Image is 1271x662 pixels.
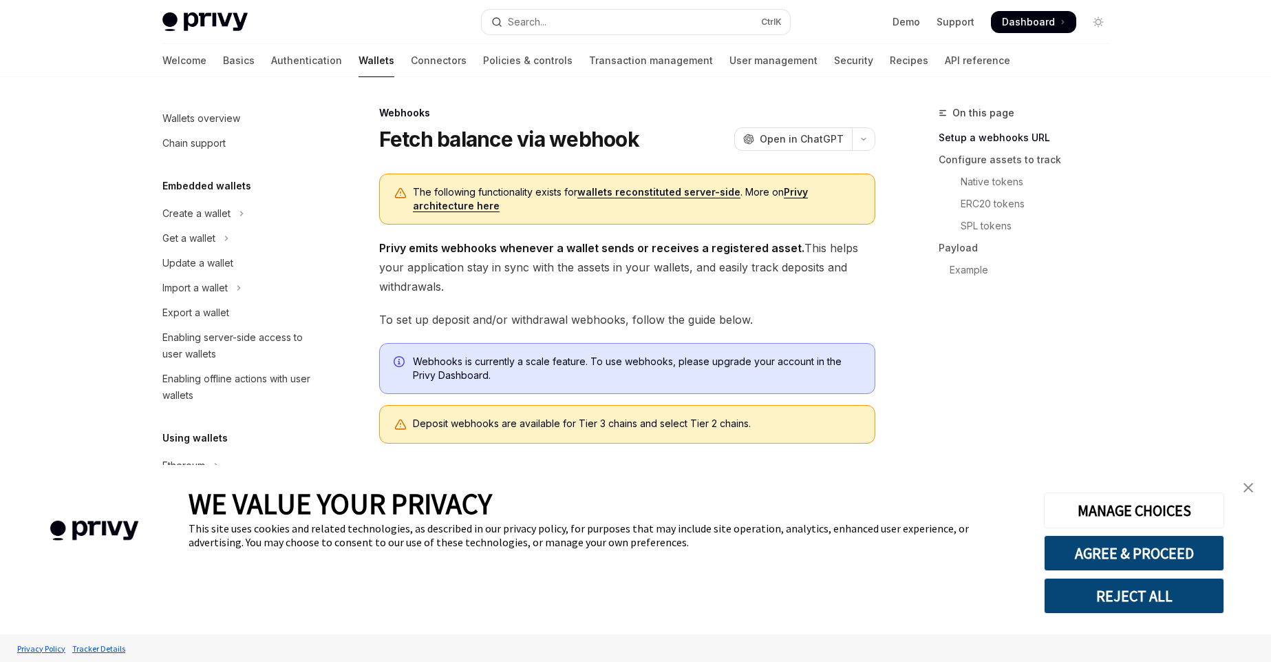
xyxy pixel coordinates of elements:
a: Wallets overview [151,106,328,131]
a: Demo [893,15,920,29]
button: Open search [482,10,790,34]
div: Wallets overview [162,110,240,127]
span: Ctrl K [761,17,782,28]
a: Export a wallet [151,300,328,325]
span: Webhooks is currently a scale feature. To use webhooks, please upgrade your account in the Privy ... [413,355,861,382]
span: Open in ChatGPT [760,132,844,146]
a: Example [939,259,1120,281]
a: ERC20 tokens [939,193,1120,215]
a: Policies & controls [483,44,573,77]
button: Toggle dark mode [1087,11,1109,33]
div: Search... [508,14,546,30]
img: company logo [21,501,168,561]
div: Update a wallet [162,255,233,271]
h1: Fetch balance via webhook [379,127,639,152]
a: Native tokens [939,171,1120,193]
span: Dashboard [1002,15,1055,29]
a: close banner [1235,474,1262,501]
a: Support [937,15,974,29]
a: Basics [223,44,255,77]
a: Wallets [359,44,394,77]
strong: Privy emits webhooks whenever a wallet sends or receives a registered asset. [379,241,804,255]
button: Toggle Get a wallet section [151,226,328,251]
a: wallets reconstituted server-side [577,186,740,198]
svg: Warning [394,187,407,200]
span: On this page [952,105,1014,121]
div: Get a wallet [162,230,215,247]
a: Update a wallet [151,251,328,276]
img: close banner [1243,483,1253,493]
button: MANAGE CHOICES [1044,493,1224,528]
a: Configure assets to track [939,149,1120,171]
span: The following functionality exists for . More on [413,185,861,213]
a: Chain support [151,131,328,156]
div: Export a wallet [162,304,229,321]
a: Authentication [271,44,342,77]
a: SPL tokens [939,215,1120,237]
svg: Info [394,356,407,370]
div: Enabling offline actions with user wallets [162,371,319,404]
span: This helps your application stay in sync with the assets in your wallets, and easily track deposi... [379,238,875,296]
svg: Warning [394,418,407,432]
button: Toggle Ethereum section [151,453,328,478]
a: Recipes [890,44,928,77]
a: User management [729,44,818,77]
button: Toggle Import a wallet section [151,276,328,300]
a: Security [834,44,873,77]
div: Chain support [162,135,226,152]
span: To set up deposit and/or withdrawal webhooks, follow the guide below. [379,310,875,329]
a: Tracker Details [69,637,129,661]
h5: Embedded wallets [162,178,251,194]
button: Open in ChatGPT [734,127,852,151]
div: Import a wallet [162,280,228,296]
span: WE VALUE YOUR PRIVACY [189,486,492,521]
div: Enabling server-side access to user wallets [162,329,319,362]
div: Create a wallet [162,205,231,222]
button: REJECT ALL [1044,578,1224,614]
a: Connectors [411,44,467,77]
h5: Using wallets [162,430,228,446]
div: Ethereum [162,457,205,474]
a: Dashboard [991,11,1076,33]
a: Privacy Policy [14,637,69,661]
img: light logo [162,12,248,32]
a: Setup a webhooks URL [939,127,1120,149]
a: API reference [945,44,1010,77]
a: Enabling offline actions with user wallets [151,366,328,408]
a: Enabling server-side access to user wallets [151,325,328,366]
a: Payload [939,237,1120,259]
button: AGREE & PROCEED [1044,535,1224,571]
button: Toggle Create a wallet section [151,201,328,226]
div: Webhooks [379,106,875,120]
a: Transaction management [589,44,713,77]
div: Deposit webhooks are available for Tier 3 chains and select Tier 2 chains. [413,417,861,432]
a: Welcome [162,44,206,77]
div: This site uses cookies and related technologies, as described in our privacy policy, for purposes... [189,521,1023,549]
